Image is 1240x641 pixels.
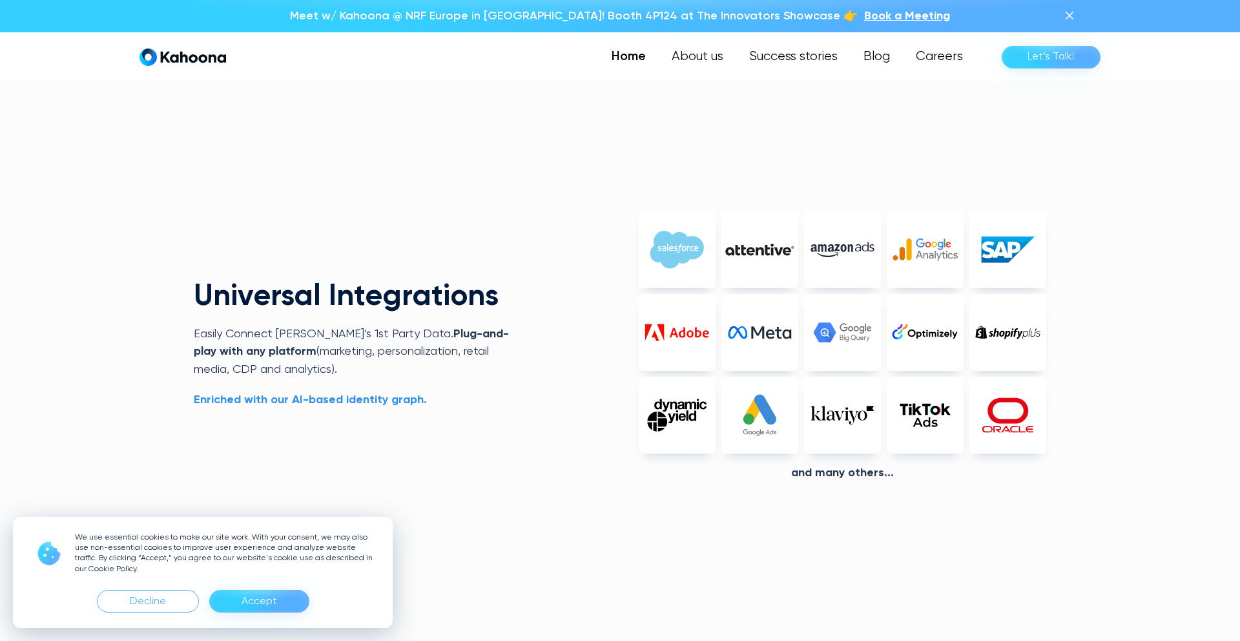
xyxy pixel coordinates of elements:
a: Careers [903,44,976,70]
a: home [139,48,226,67]
div: And Many others... [639,467,1046,481]
a: Book a Meeting [864,8,950,25]
div: Let’s Talk! [1028,47,1075,67]
div: Decline [130,591,166,612]
a: Home [599,44,659,70]
div: Accept [242,591,277,612]
div: Decline [97,590,199,613]
a: About us [659,44,736,70]
a: Success stories [736,44,851,70]
strong: Enriched with our AI-based identity graph. [194,394,427,406]
p: We use essential cookies to make our site work. With your consent, we may also use non-essential ... [75,532,377,574]
h2: Universal Integrations [194,282,522,313]
div: Accept [209,590,309,613]
p: Easily Connect [PERSON_NAME]’s 1st Party Data. (marketing, personalization, retail media, CDP and... [194,326,522,379]
span: Book a Meeting [864,10,950,22]
p: Meet w/ Kahoona @ NRF Europe in [GEOGRAPHIC_DATA]! Booth 4P124 at The Innovators Showcase 👉 [290,8,858,25]
a: Let’s Talk! [1002,46,1100,68]
a: Blog [851,44,903,70]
